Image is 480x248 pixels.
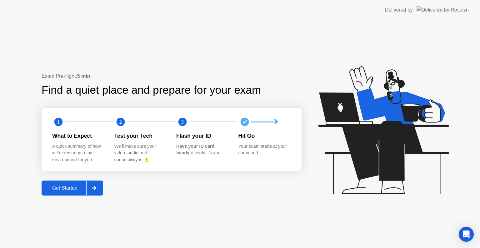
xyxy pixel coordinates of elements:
div: Test your Tech [114,132,167,140]
div: Exam Pre-flight: [42,72,302,80]
button: Get Started [42,181,103,196]
text: 2 [119,119,122,125]
text: 3 [181,119,184,125]
img: Delivered by Rosalyn [417,6,469,13]
div: to verify it’s you [176,143,228,156]
div: What to Expect [52,132,104,140]
text: 1 [57,119,60,125]
div: Flash your ID [176,132,228,140]
div: Your exam starts at your command [238,143,291,156]
div: Hit Go [238,132,291,140]
div: Open Intercom Messenger [459,227,474,242]
b: Have your ID card handy [176,144,214,156]
div: We’ll make sure your video, audio and connectivity is 👌 [114,143,167,163]
div: Delivered by [385,6,413,14]
b: 5 min [77,73,90,79]
div: Get Started [43,185,86,191]
div: Find a quiet place and prepare for your exam [42,82,262,98]
div: A quick summary of how we’re ensuring a fair environment for you [52,143,104,163]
